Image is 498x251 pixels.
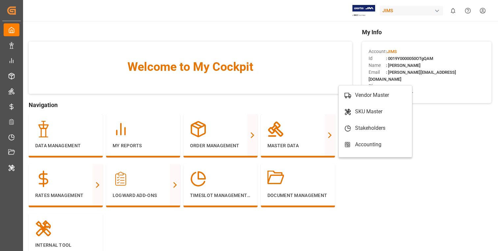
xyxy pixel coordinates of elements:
div: Accounting [355,141,381,149]
span: Account [369,48,386,55]
span: My Info [362,28,491,37]
p: Order Management [190,142,251,149]
div: Stakeholders [355,124,385,132]
p: Logward Add-ons [113,192,174,199]
p: Master Data [267,142,328,149]
span: Name [369,62,386,69]
span: JIMS [387,49,397,54]
a: Accounting [342,136,409,153]
a: Carrier & FFs [342,153,409,169]
span: : [PERSON_NAME] [386,63,421,68]
button: Help Center [460,3,475,18]
a: Vendor Master [342,87,409,103]
p: Internal Tool [35,242,96,249]
a: SKU Master [342,103,409,120]
span: Id [369,55,386,62]
div: JIMS [380,6,443,15]
button: JIMS [380,4,446,17]
span: : 0019Y0000050OTgQAM [386,56,433,61]
div: SKU Master [355,108,382,116]
span: Phone [369,83,386,90]
span: : — [386,84,391,89]
p: Rates Management [35,192,96,199]
p: Timeslot Management V2 [190,192,251,199]
span: : [386,49,397,54]
span: Email [369,69,386,76]
span: : [PERSON_NAME][EMAIL_ADDRESS][DOMAIN_NAME] [369,70,456,82]
p: Data Management [35,142,96,149]
div: Vendor Master [355,91,389,99]
span: Welcome to My Cockpit [42,58,339,76]
a: Stakeholders [342,120,409,136]
span: Navigation [29,100,352,109]
button: show 0 new notifications [446,3,460,18]
p: My Reports [113,142,174,149]
img: Exertis%20JAM%20-%20Email%20Logo.jpg_1722504956.jpg [352,5,375,16]
p: Document Management [267,192,328,199]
